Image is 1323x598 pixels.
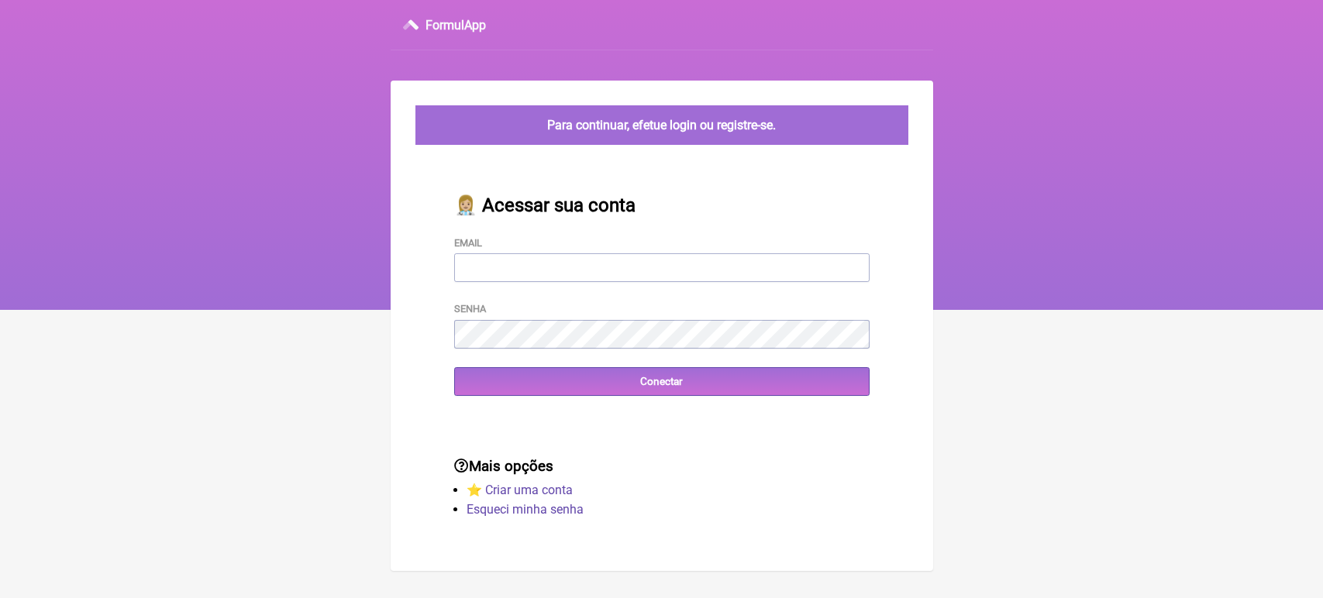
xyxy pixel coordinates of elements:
[467,502,584,517] a: Esqueci minha senha
[454,237,482,249] label: Email
[425,18,486,33] h3: FormulApp
[415,105,908,145] div: Para continuar, efetue login ou registre-se.
[454,458,870,475] h3: Mais opções
[454,303,486,314] label: Senha
[467,483,573,497] a: ⭐️ Criar uma conta
[454,367,870,396] input: Conectar
[454,194,870,216] h2: 👩🏼‍⚕️ Acessar sua conta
